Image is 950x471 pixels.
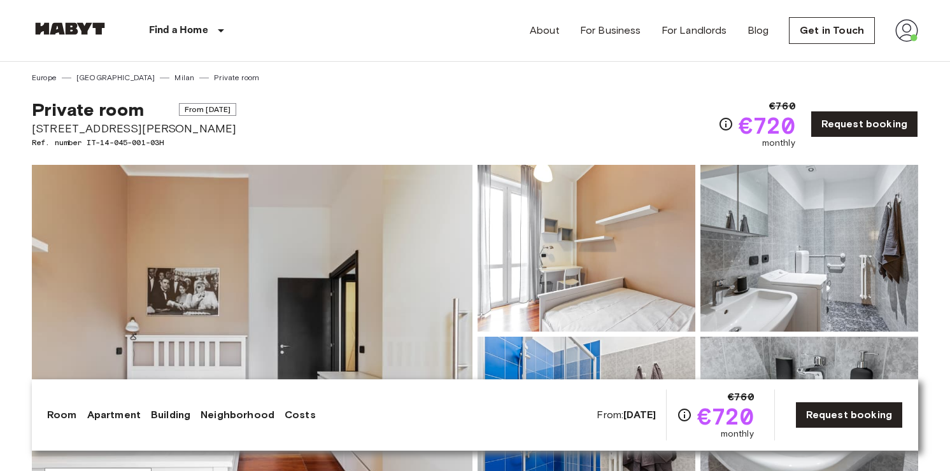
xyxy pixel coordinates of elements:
[76,72,155,83] a: [GEOGRAPHIC_DATA]
[201,407,274,423] a: Neighborhood
[762,137,795,150] span: monthly
[662,23,727,38] a: For Landlords
[149,23,208,38] p: Find a Home
[623,409,656,421] b: [DATE]
[179,103,237,116] span: From [DATE]
[32,22,108,35] img: Habyt
[87,407,141,423] a: Apartment
[151,407,190,423] a: Building
[895,19,918,42] img: avatar
[748,23,769,38] a: Blog
[811,111,918,137] a: Request booking
[32,137,236,148] span: Ref. number IT-14-045-001-03H
[285,407,316,423] a: Costs
[700,165,918,332] img: Picture of unit IT-14-045-001-03H
[214,72,259,83] a: Private room
[769,99,795,114] span: €760
[47,407,77,423] a: Room
[32,99,144,120] span: Private room
[728,390,754,405] span: €760
[174,72,194,83] a: Milan
[789,17,875,44] a: Get in Touch
[580,23,641,38] a: For Business
[530,23,560,38] a: About
[718,116,734,132] svg: Check cost overview for full price breakdown. Please note that discounts apply to new joiners onl...
[697,405,754,428] span: €720
[32,72,57,83] a: Europe
[677,407,692,423] svg: Check cost overview for full price breakdown. Please note that discounts apply to new joiners onl...
[795,402,903,428] a: Request booking
[721,428,754,440] span: monthly
[478,165,695,332] img: Picture of unit IT-14-045-001-03H
[739,114,795,137] span: €720
[597,408,656,422] span: From:
[32,120,236,137] span: [STREET_ADDRESS][PERSON_NAME]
